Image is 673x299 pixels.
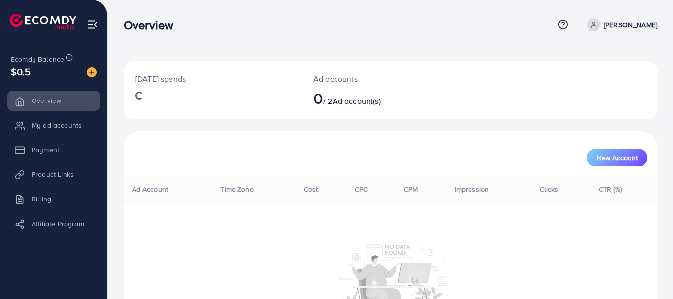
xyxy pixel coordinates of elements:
[87,19,98,30] img: menu
[135,73,290,85] p: [DATE] spends
[313,87,323,109] span: 0
[583,18,657,31] a: [PERSON_NAME]
[604,19,657,31] p: [PERSON_NAME]
[333,96,381,106] span: Ad account(s)
[124,18,181,32] h3: Overview
[11,65,31,79] span: $0.5
[87,67,97,77] img: image
[313,89,423,107] h2: / 2
[587,149,647,166] button: New Account
[11,54,64,64] span: Ecomdy Balance
[10,14,76,29] img: logo
[597,154,638,161] span: New Account
[313,73,423,85] p: Ad accounts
